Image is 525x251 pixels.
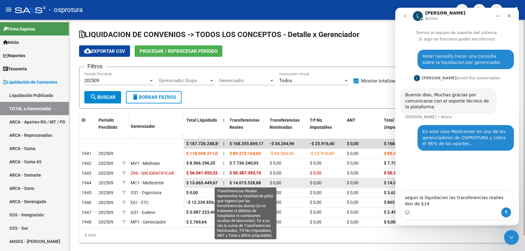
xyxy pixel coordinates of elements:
[223,220,224,224] span: |
[79,228,515,243] div: 8 total
[84,78,99,83] span: 202509
[99,118,117,130] span: Período Percibido
[186,210,215,215] span: $ 3.087.223,46
[132,93,139,101] mat-icon: delete
[99,161,113,166] span: 202509
[229,170,261,175] span: $ 50.387.393,19
[229,118,259,130] span: Transferencias Reales
[310,200,321,205] span: $ 0,00
[310,118,332,130] span: Trf No Imputables
[223,118,225,123] span: |
[131,200,149,205] span: E01 - ETC
[229,220,241,224] span: $ 0,00
[186,170,218,175] span: $ 56.041.055,32
[223,141,225,146] span: |
[270,118,300,130] span: Transferencias Nominadas
[128,120,184,133] datatable-header-cell: Gerenciador
[347,210,359,215] span: $ 0,00
[99,210,113,215] span: 202509
[223,180,224,185] span: |
[186,118,217,123] span: Total Liquidado
[347,151,359,156] span: $ 0,00
[270,170,281,175] span: $ 0,00
[270,180,281,185] span: $ 0,00
[79,114,96,140] datatable-header-cell: ID
[82,151,91,156] span: 1941
[347,118,355,123] span: ANT
[3,79,57,86] span: Liquidación de Convenios
[82,210,91,215] span: 1947
[159,78,209,83] span: Gerenciador Grupo
[82,180,91,185] span: 1944
[99,151,113,156] span: 202509
[126,91,182,103] button: Borrar Filtros
[310,210,321,215] span: $ 0,00
[221,114,227,141] datatable-header-cell: |
[90,93,97,101] mat-icon: search
[270,151,294,156] span: -$ 54.264,96
[384,190,413,195] span: $ 3.624.503,05
[229,141,263,146] span: $ 168.355.869,17
[270,190,281,195] span: $ 0,00
[229,210,258,215] span: $ 2.454.245,15
[84,91,121,103] button: Buscar
[310,161,321,165] span: $ 0,00
[229,151,261,156] span: $ 89.272.164,03
[186,161,215,165] span: $ 8.566.296,35
[310,141,334,146] span: -$ 23.916,40
[267,114,307,141] datatable-header-cell: Transferencias Nominadas
[223,151,224,156] span: |
[223,200,224,205] span: |
[131,190,162,195] span: OS1 - Osprotura
[132,94,176,100] span: Borrar Filtros
[227,114,267,141] datatable-header-cell: Transferencias Reales
[186,190,198,195] span: $ 0,00
[131,171,174,176] span: Z99 - SIN IDENTIFICAR
[347,170,359,175] span: $ 0,00
[49,3,83,17] span: - osprotura
[90,94,115,100] span: Buscar
[82,161,91,166] span: 1942
[310,170,321,175] span: $ 0,00
[504,230,519,245] iframe: Intercom live chat
[223,161,224,165] span: |
[186,141,220,146] span: $ 187.726.248,89
[131,161,160,166] span: MV1 - Medivian
[99,200,113,205] span: 202509
[347,180,359,185] span: $ 0,00
[186,180,218,185] span: $ 13.665.449,67
[384,210,413,215] span: $ 2.454.245,15
[82,200,91,205] span: 1946
[384,141,418,146] span: $ 168.434.050,53
[307,114,344,141] datatable-header-cell: Trf No Imputables
[384,161,413,165] span: $ 7.736.240,03
[270,210,281,215] span: $ 0,00
[229,161,258,165] span: $ 7.736.240,03
[140,48,217,54] span: Procesar / Reprocesar período
[229,190,258,195] span: $ 3.624.503,05
[381,114,422,141] datatable-header-cell: Total x ARCA (imputable)
[84,47,91,55] mat-icon: cloud_download
[347,200,359,205] span: $ 0,00
[279,78,292,83] span: Todos
[384,220,396,224] span: $ 0,00
[3,65,27,72] span: Tesorería
[186,220,207,224] span: $ 2.769,64
[82,220,91,224] span: 1948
